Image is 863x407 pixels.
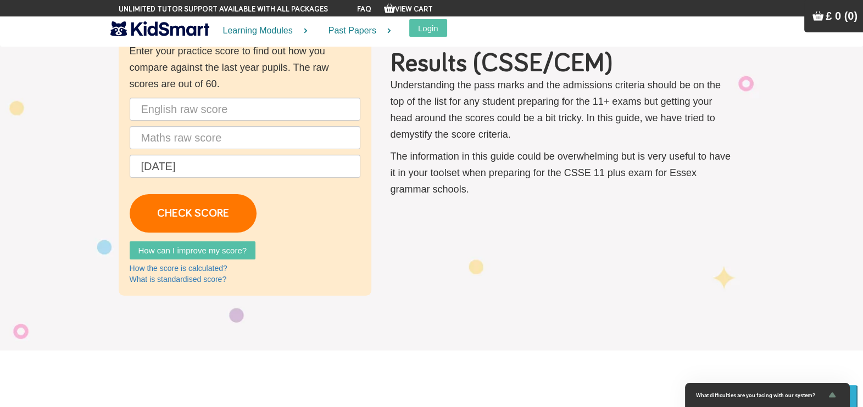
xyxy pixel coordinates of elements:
p: The information in this guide could be overwhelming but is very useful to have it in your toolset... [391,148,734,197]
a: CHECK SCORE [130,194,257,233]
img: Your items in the shopping basket [384,3,395,14]
input: Maths raw score [130,126,360,149]
input: English raw score [130,98,360,121]
span: What difficulties are you facing with our system? [696,392,826,398]
a: FAQ [357,5,371,13]
a: Learning Modules [209,16,315,46]
a: View Cart [384,5,433,13]
span: £ 0 (0) [826,10,858,22]
a: What is standardised score? [130,275,227,284]
img: Your items in the shopping basket [812,10,823,21]
button: Login [409,19,447,37]
h1: Essex 11+ Pass Mark and Exam Results (CSSE/CEM) [391,24,734,77]
a: How can I improve my score? [130,241,256,259]
input: Date of birth (d/m/y) e.g. 27/12/2007 [130,155,360,178]
img: KidSmart logo [110,19,209,38]
span: Unlimited tutor support available with all packages [119,4,328,15]
button: Show survey - What difficulties are you facing with our system? [696,388,839,402]
a: Past Papers [315,16,398,46]
a: How the score is calculated? [130,264,227,273]
p: Understanding the pass marks and the admissions criteria should be on the top of the list for any... [391,77,734,143]
p: Enter your practice score to find out how you compare against the last year pupils. The raw score... [130,43,360,92]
